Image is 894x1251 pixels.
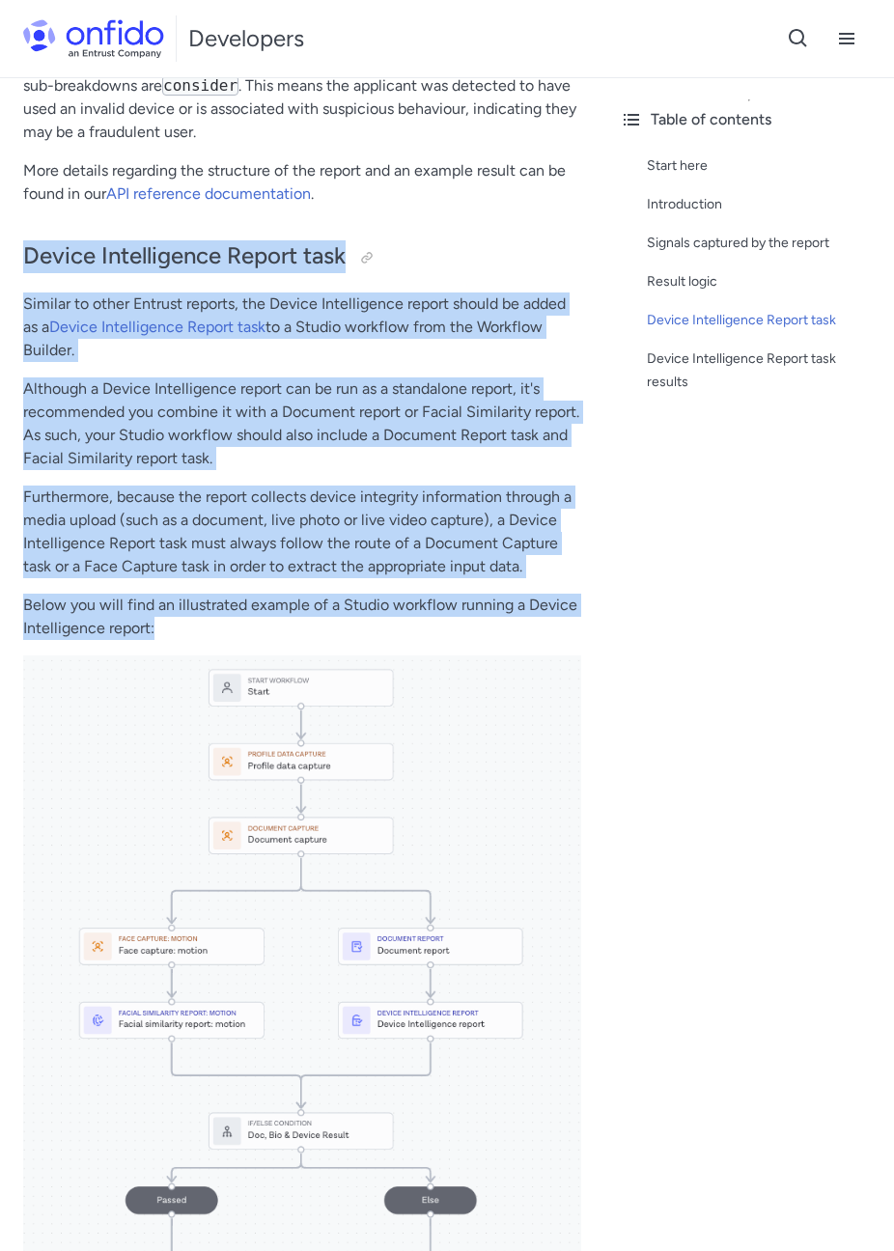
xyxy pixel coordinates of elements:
[23,377,581,470] p: Although a Device Intelligence report can be run as a standalone report, it's recommended you com...
[23,486,581,578] p: Furthermore, because the report collects device integrity information through a media upload (suc...
[23,19,164,58] img: Onfido Logo
[647,154,879,178] a: Start here
[835,27,858,50] svg: Open navigation menu button
[23,594,581,640] p: Below you will find an illustrated example of a Studio workflow running a Device Intelligence rep...
[647,347,879,394] a: Device Intelligence Report task results
[23,51,581,144] p: The overall report result will be if the breakdown and any of its sub-breakdowns are . This means...
[162,75,238,96] code: consider
[647,270,879,293] a: Result logic
[647,232,879,255] a: Signals captured by the report
[188,23,304,54] h1: Developers
[23,159,581,206] p: More details regarding the structure of the report and an example result can be found in our .
[23,292,581,362] p: Similar to other Entrust reports, the Device Intelligence report should be added as a to a Studio...
[823,14,871,63] button: Open navigation menu button
[647,309,879,332] a: Device Intelligence Report task
[620,108,879,131] div: Table of contents
[49,318,265,336] a: Device Intelligence Report task
[647,193,879,216] a: Introduction
[774,14,823,63] button: Open search button
[106,184,311,203] a: API reference documentation
[787,27,810,50] svg: Open search button
[23,240,581,273] h2: Device Intelligence Report task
